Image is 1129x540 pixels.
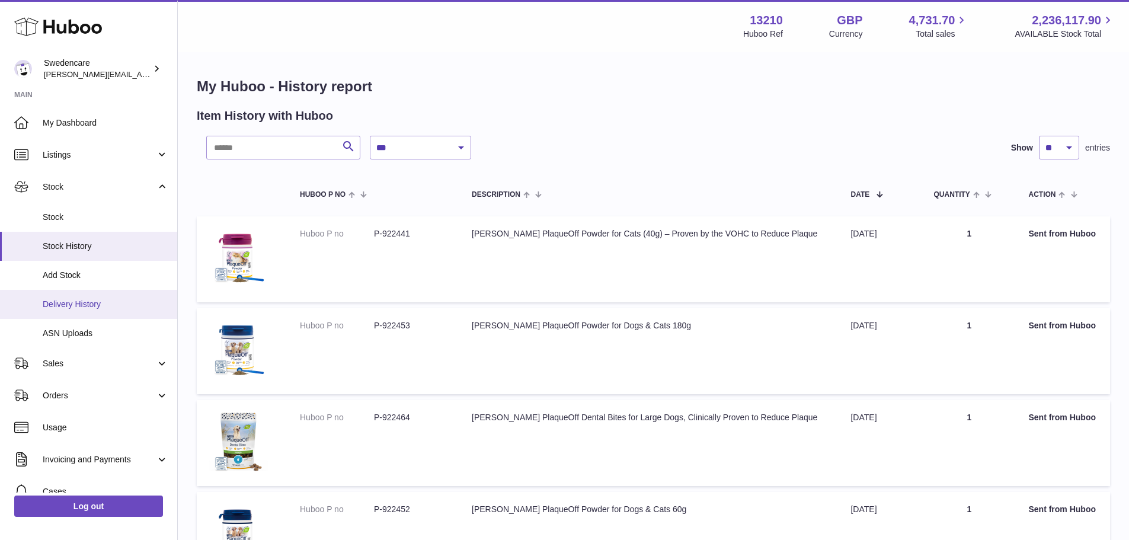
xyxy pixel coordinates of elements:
span: Usage [43,422,168,433]
span: Stock [43,212,168,223]
img: $_57.PNG [209,228,268,287]
td: 1 [922,216,1016,302]
span: Cases [43,486,168,497]
dd: P-922452 [374,504,448,515]
span: Delivery History [43,299,168,310]
img: rebecca.fall@swedencare.co.uk [14,60,32,78]
dd: P-922453 [374,320,448,331]
span: Description [472,191,520,199]
dt: Huboo P no [300,412,374,423]
div: Swedencare [44,57,151,80]
span: Sales [43,358,156,369]
span: Action [1028,191,1056,199]
img: $_57.JPG [209,320,268,379]
strong: GBP [837,12,862,28]
span: My Dashboard [43,117,168,129]
span: Total sales [916,28,968,40]
td: [DATE] [839,216,922,302]
img: $_57.JPG [209,412,268,471]
a: 4,731.70 Total sales [909,12,969,40]
span: Listings [43,149,156,161]
td: [PERSON_NAME] PlaqueOff Dental Bites for Large Dogs, Clinically Proven to Reduce Plaque [460,400,839,486]
dd: P-922464 [374,412,448,423]
span: 4,731.70 [909,12,955,28]
dd: P-922441 [374,228,448,239]
span: Huboo P no [300,191,346,199]
label: Show [1011,142,1033,154]
span: Stock [43,181,156,193]
td: 1 [922,308,1016,394]
strong: Sent from Huboo [1028,413,1096,422]
span: [PERSON_NAME][EMAIL_ADDRESS][DOMAIN_NAME] [44,69,238,79]
a: Log out [14,496,163,517]
strong: 13210 [750,12,783,28]
strong: Sent from Huboo [1028,229,1096,238]
td: 1 [922,400,1016,486]
span: 2,236,117.90 [1032,12,1101,28]
span: Stock History [43,241,168,252]
span: entries [1085,142,1110,154]
td: [DATE] [839,308,922,394]
span: AVAILABLE Stock Total [1015,28,1115,40]
strong: Sent from Huboo [1028,504,1096,514]
span: Orders [43,390,156,401]
h1: My Huboo - History report [197,77,1110,96]
span: Add Stock [43,270,168,281]
td: [PERSON_NAME] PlaqueOff Powder for Dogs & Cats 180g [460,308,839,394]
strong: Sent from Huboo [1028,321,1096,330]
span: Date [850,191,869,199]
h2: Item History with Huboo [197,108,333,124]
a: 2,236,117.90 AVAILABLE Stock Total [1015,12,1115,40]
dt: Huboo P no [300,504,374,515]
span: Invoicing and Payments [43,454,156,465]
div: Huboo Ref [743,28,783,40]
td: [DATE] [839,400,922,486]
div: Currency [829,28,863,40]
td: [PERSON_NAME] PlaqueOff Powder for Cats (40g) – Proven by the VOHC to Reduce Plaque [460,216,839,302]
span: Quantity [933,191,970,199]
dt: Huboo P no [300,228,374,239]
dt: Huboo P no [300,320,374,331]
span: ASN Uploads [43,328,168,339]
